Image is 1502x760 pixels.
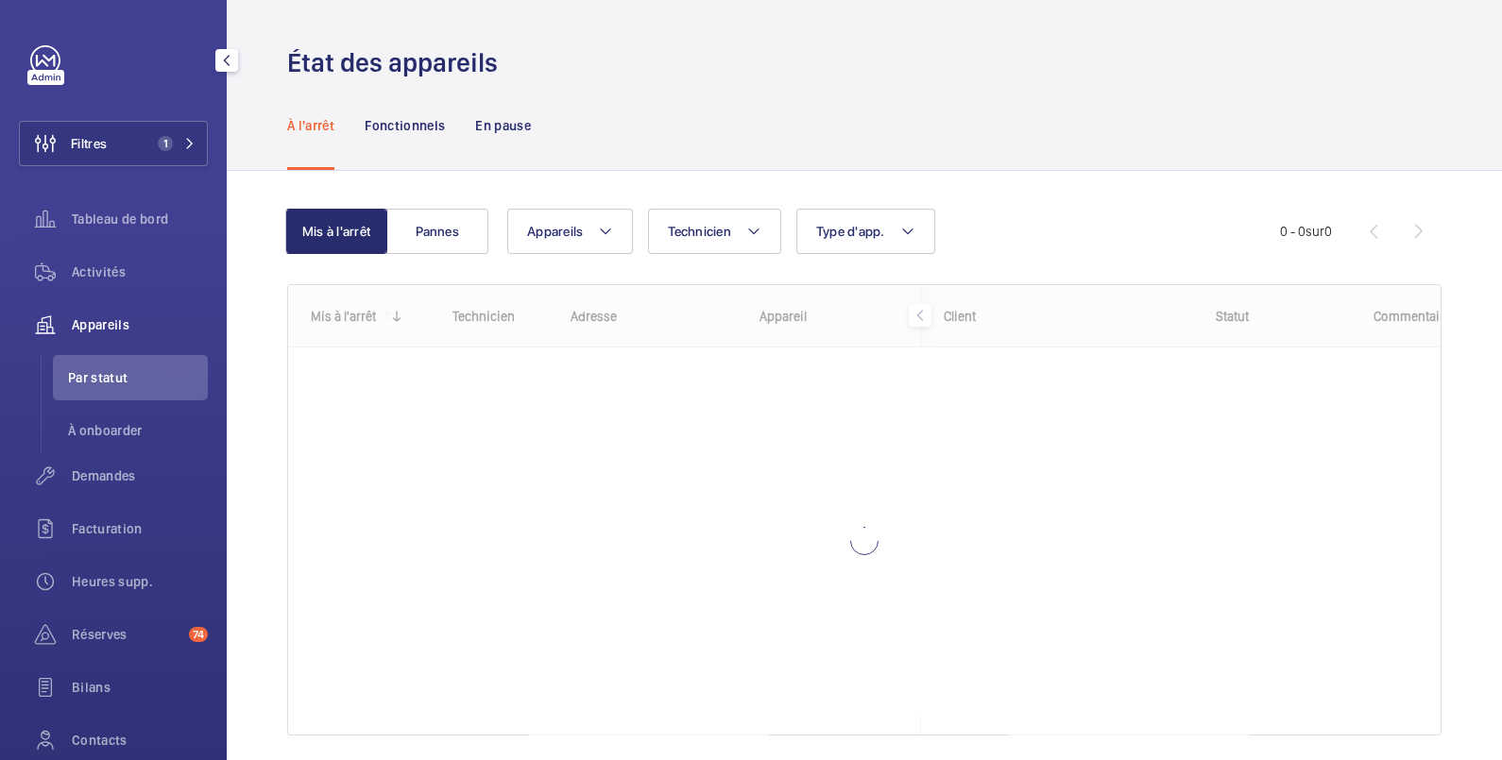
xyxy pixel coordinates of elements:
span: Contacts [72,731,208,750]
button: Technicien [648,209,781,254]
span: Demandes [72,466,208,485]
button: Filtres1 [19,121,208,166]
button: Type d'app. [796,209,935,254]
p: En pause [475,116,531,135]
span: Facturation [72,519,208,538]
span: Réserves [72,625,181,644]
h1: État des appareils [287,45,509,80]
span: sur [1306,224,1324,239]
button: Appareils [507,209,633,254]
span: Par statut [68,368,208,387]
span: Appareils [72,315,208,334]
span: Tableau de bord [72,210,208,228]
span: Filtres [71,134,107,153]
p: Fonctionnels [365,116,445,135]
span: Bilans [72,678,208,697]
span: Appareils [527,224,583,239]
span: Activités [72,262,208,281]
span: 1 [158,136,173,151]
span: À onboarder [68,421,208,440]
span: 0 - 0 0 [1280,225,1332,238]
span: Technicien [668,224,731,239]
span: Heures supp. [72,572,208,591]
button: Pannes [386,209,488,254]
span: 74 [189,627,208,642]
span: Type d'app. [816,224,885,239]
button: Mis à l'arrêt [285,209,387,254]
p: À l'arrêt [287,116,334,135]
